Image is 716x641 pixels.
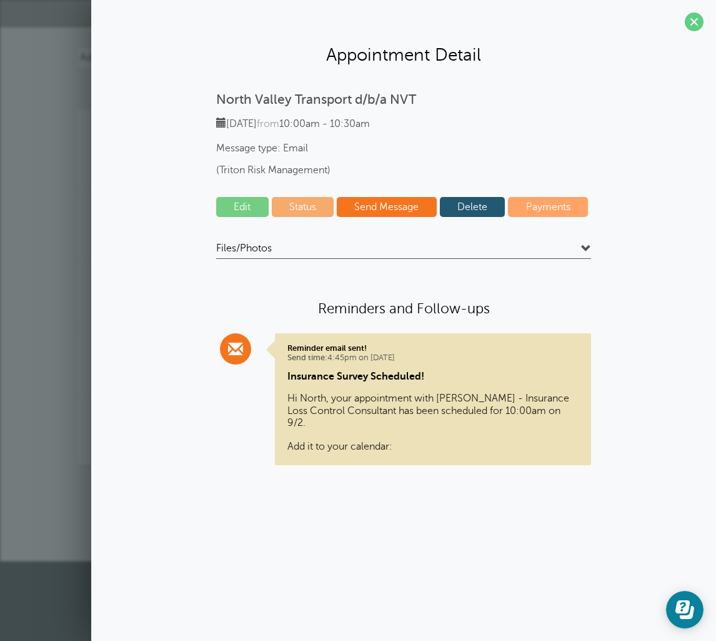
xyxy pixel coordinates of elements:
[287,353,327,362] span: Send time:
[77,485,639,499] p: Want a ?
[508,197,588,217] a: Payments
[216,197,269,217] a: Edit
[216,164,331,176] span: (Triton Risk Management)
[337,197,437,217] a: Send Message
[287,343,367,353] strong: Reminder email sent!
[440,197,505,217] a: Delete
[77,109,157,122] span: Sun
[216,92,591,108] p: North Valley Transport d/b/a NVT
[216,300,591,318] h4: Reminders and Follow-ups
[287,343,579,363] p: 4:45pm on [DATE]
[287,371,424,382] b: Insurance Survey Scheduled!
[272,197,334,217] a: Status
[216,143,591,154] span: Message type: Email
[666,591,704,628] iframe: Resource center
[287,393,579,453] p: Hi North, your appointment with [PERSON_NAME] - Insurance Loss Control Consultant has been schedu...
[216,242,272,255] span: Files/Photos
[216,118,370,129] span: [DATE] 10:00am - 10:30am
[257,118,279,129] span: from
[104,44,704,66] h2: Appointment Detail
